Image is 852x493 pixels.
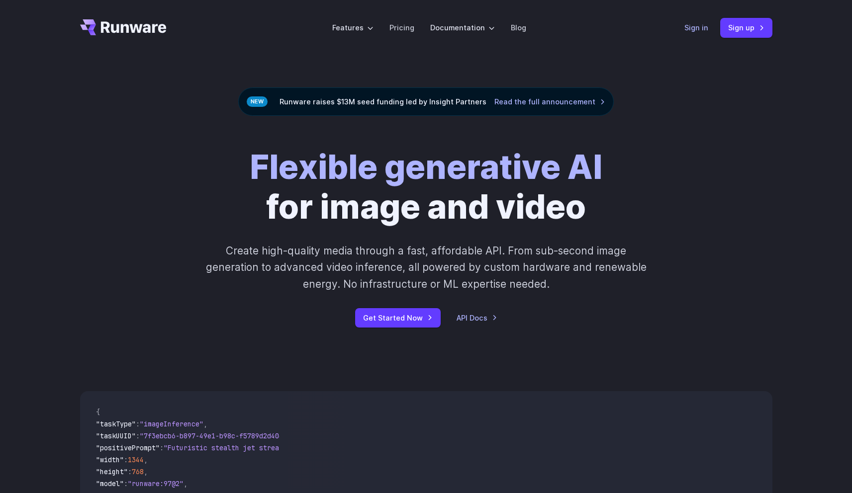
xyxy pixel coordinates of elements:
[96,443,160,452] span: "positivePrompt"
[96,479,124,488] span: "model"
[144,467,148,476] span: ,
[140,419,203,428] span: "imageInference"
[389,22,414,33] a: Pricing
[136,419,140,428] span: :
[720,18,772,37] a: Sign up
[160,443,164,452] span: :
[124,455,128,464] span: :
[332,22,374,33] label: Features
[250,147,602,187] strong: Flexible generative AI
[136,431,140,440] span: :
[80,19,167,35] a: Go to /
[96,408,100,416] span: {
[124,479,128,488] span: :
[250,148,602,227] h1: for image and video
[96,455,124,464] span: "width"
[430,22,495,33] label: Documentation
[132,467,144,476] span: 768
[355,308,441,328] a: Get Started Now
[494,96,605,107] a: Read the full announcement
[96,431,136,440] span: "taskUUID"
[238,87,614,116] div: Runware raises $13M seed funding led by Insight Partners
[128,479,184,488] span: "runware:97@2"
[684,22,708,33] a: Sign in
[164,443,526,452] span: "Futuristic stealth jet streaking through a neon-lit cityscape with glowing purple exhaust"
[96,467,128,476] span: "height"
[203,419,207,428] span: ,
[511,22,526,33] a: Blog
[96,419,136,428] span: "taskType"
[128,467,132,476] span: :
[140,431,291,440] span: "7f3ebcb6-b897-49e1-b98c-f5789d2d40d7"
[128,455,144,464] span: 1344
[144,455,148,464] span: ,
[204,243,648,292] p: Create high-quality media through a fast, affordable API. From sub-second image generation to adv...
[184,479,188,488] span: ,
[457,312,497,324] a: API Docs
